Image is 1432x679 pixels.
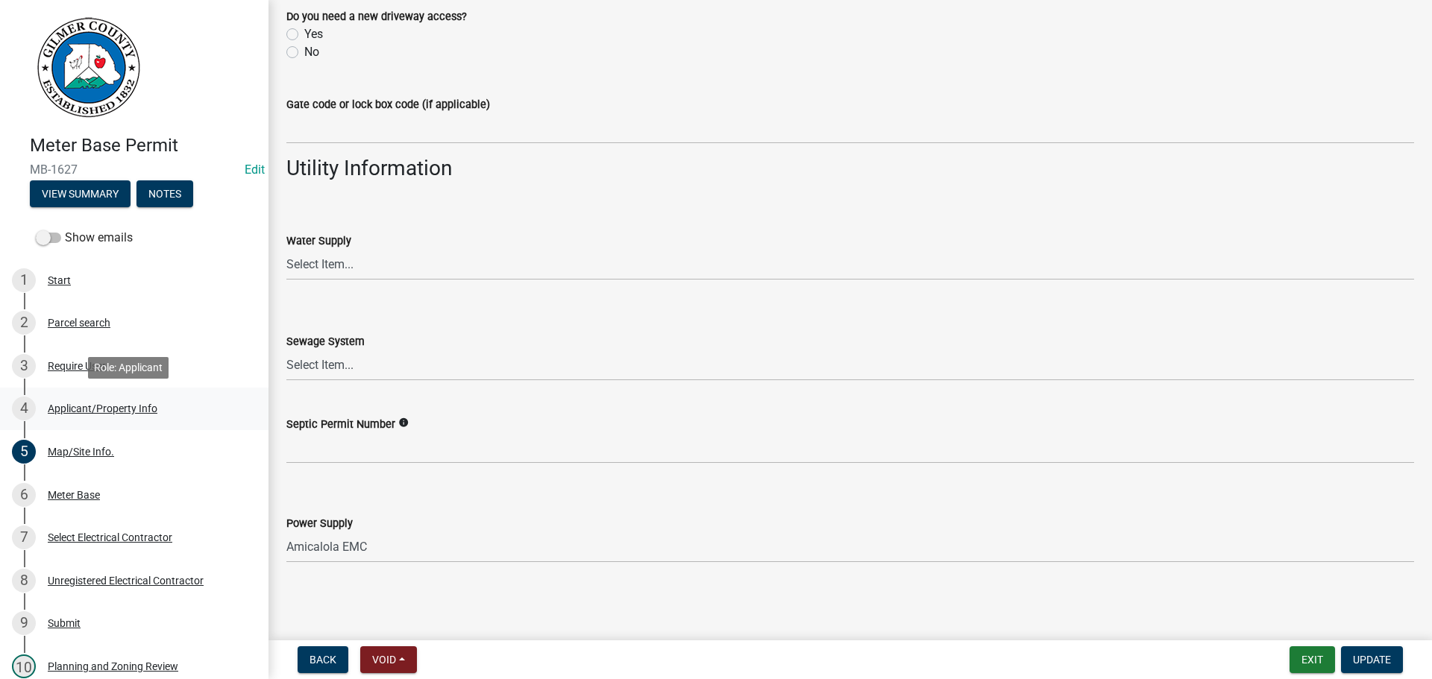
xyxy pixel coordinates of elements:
wm-modal-confirm: Notes [136,189,193,200]
div: 6 [12,483,36,507]
h4: Meter Base Permit [30,135,257,157]
button: Exit [1290,646,1335,673]
div: Applicant/Property Info [48,403,157,414]
label: Septic Permit Number [286,420,395,430]
div: 7 [12,525,36,549]
img: Gilmer County, Georgia [30,16,142,119]
div: Meter Base [48,490,100,500]
span: Update [1353,654,1391,666]
div: 3 [12,354,36,378]
label: Do you need a new driveway access? [286,12,467,22]
button: Update [1341,646,1403,673]
button: Back [298,646,348,673]
span: Void [372,654,396,666]
label: Water Supply [286,236,351,247]
div: Parcel search [48,318,110,328]
label: Sewage System [286,337,365,347]
button: View Summary [30,180,131,207]
div: 8 [12,569,36,593]
label: Gate code or lock box code (if applicable) [286,100,490,110]
i: info [398,417,409,428]
div: Select Electrical Contractor [48,532,172,543]
label: Power Supply [286,519,353,529]
span: Back [310,654,336,666]
div: 10 [12,654,36,678]
div: 5 [12,440,36,464]
div: Planning and Zoning Review [48,661,178,672]
h3: Utility Information [286,156,1414,181]
div: Require User [48,361,106,371]
wm-modal-confirm: Summary [30,189,131,200]
div: 2 [12,311,36,335]
button: Notes [136,180,193,207]
button: Void [360,646,417,673]
div: Start [48,275,71,285]
div: Unregistered Electrical Contractor [48,575,204,586]
label: Show emails [36,229,133,247]
label: No [304,43,319,61]
div: Map/Site Info. [48,446,114,457]
div: 1 [12,268,36,292]
label: Yes [304,25,323,43]
div: 4 [12,397,36,420]
div: 9 [12,611,36,635]
div: Submit [48,618,81,628]
a: Edit [245,162,265,177]
div: Role: Applicant [88,357,169,379]
wm-modal-confirm: Edit Application Number [245,162,265,177]
span: MB-1627 [30,162,239,177]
